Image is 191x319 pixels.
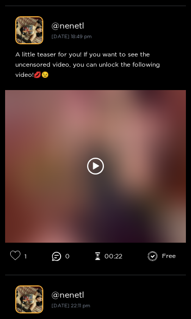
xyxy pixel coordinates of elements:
li: Free [148,251,176,262]
div: @ nenetl [51,290,176,299]
div: @ nenetl [51,21,176,30]
img: nenetl [15,285,43,313]
img: nenetl [15,16,43,44]
div: A little teaser for you! If you want to see the uncensored video, you can unlock the following vi... [15,49,176,80]
li: 00:22 [95,252,122,260]
li: 0 [52,252,70,261]
small: [DATE] 22:11 pm [51,303,90,308]
small: [DATE] 18:49 pm [51,34,92,39]
li: 1 [10,250,26,262]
